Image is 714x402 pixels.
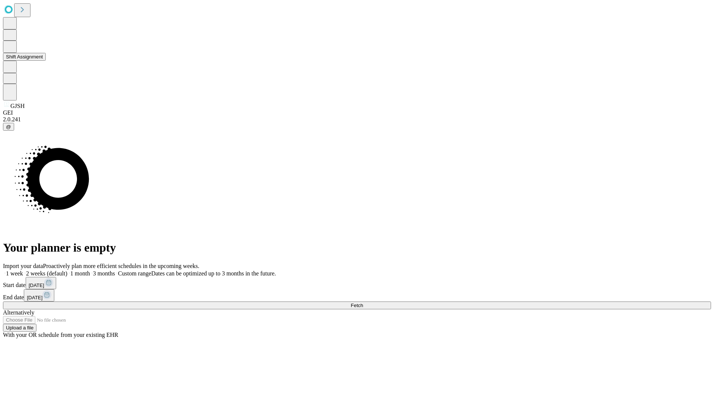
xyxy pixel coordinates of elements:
[3,263,43,269] span: Import your data
[6,124,11,130] span: @
[3,309,34,316] span: Alternatively
[351,303,363,308] span: Fetch
[3,301,711,309] button: Fetch
[26,270,67,277] span: 2 weeks (default)
[151,270,276,277] span: Dates can be optimized up to 3 months in the future.
[3,289,711,301] div: End date
[118,270,151,277] span: Custom range
[3,241,711,255] h1: Your planner is empty
[3,109,711,116] div: GEI
[24,289,54,301] button: [DATE]
[43,263,199,269] span: Proactively plan more efficient schedules in the upcoming weeks.
[3,53,46,61] button: Shift Assignment
[26,277,56,289] button: [DATE]
[29,283,44,288] span: [DATE]
[3,332,118,338] span: With your OR schedule from your existing EHR
[27,295,42,300] span: [DATE]
[3,123,14,131] button: @
[93,270,115,277] span: 3 months
[70,270,90,277] span: 1 month
[3,277,711,289] div: Start date
[10,103,25,109] span: GJSH
[3,116,711,123] div: 2.0.241
[3,324,36,332] button: Upload a file
[6,270,23,277] span: 1 week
